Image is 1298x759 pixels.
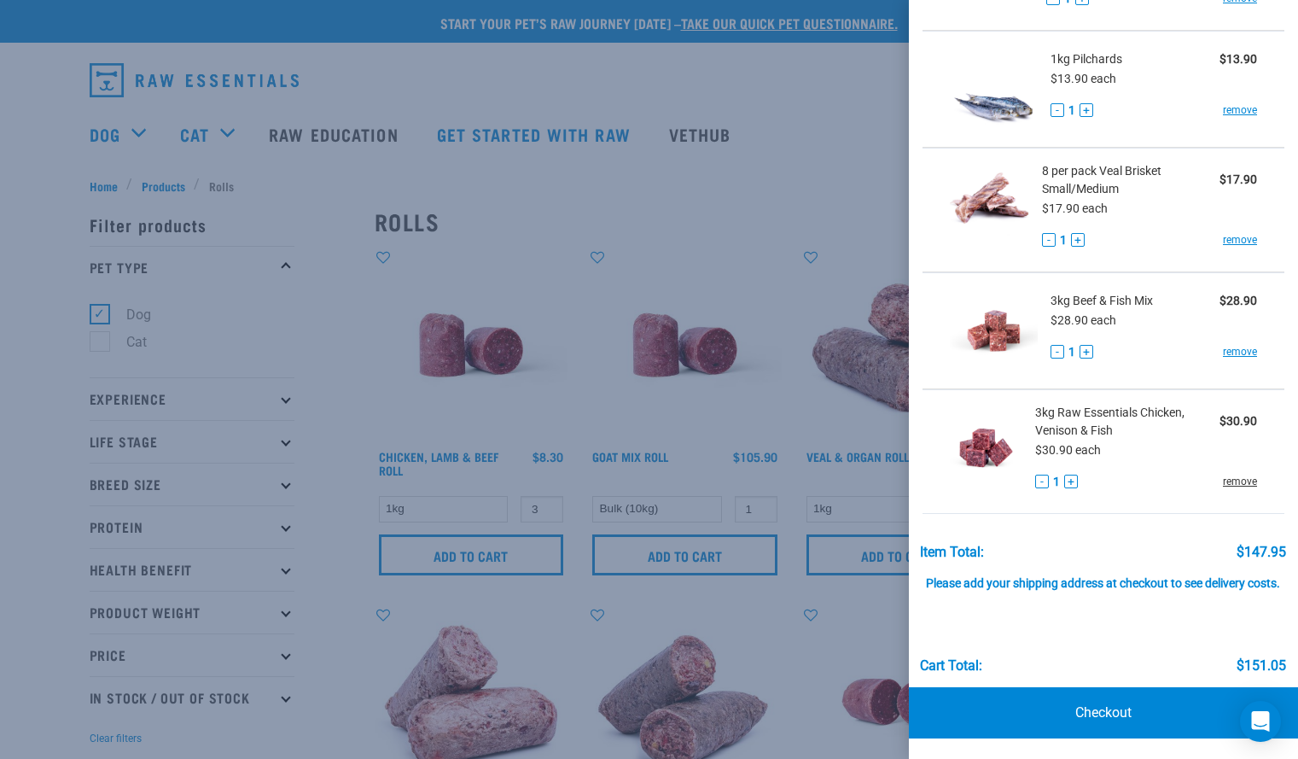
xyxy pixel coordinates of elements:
[950,162,1030,250] img: Veal Brisket Small/Medium
[920,560,1286,591] div: Please add your shipping address at checkout to see delivery costs.
[920,545,984,560] div: Item Total:
[1068,343,1075,361] span: 1
[1223,474,1257,489] a: remove
[950,404,1023,492] img: Raw Essentials Chicken, Venison & Fish
[920,658,982,674] div: Cart total:
[1035,404,1219,440] span: 3kg Raw Essentials Chicken, Venison & Fish
[1071,233,1085,247] button: +
[1223,232,1257,248] a: remove
[909,687,1298,739] a: Checkout
[1080,103,1093,117] button: +
[1051,345,1064,359] button: -
[950,45,1038,133] img: Pilchards
[1042,162,1219,198] span: 8 per pack Veal Brisket Small/Medium
[1219,172,1257,186] strong: $17.90
[1237,545,1286,560] div: $147.95
[1051,72,1116,85] span: $13.90 each
[1219,414,1257,428] strong: $30.90
[1051,103,1064,117] button: -
[1237,658,1286,674] div: $151.05
[1219,294,1257,307] strong: $28.90
[1051,313,1116,327] span: $28.90 each
[1035,443,1101,457] span: $30.90 each
[1035,475,1049,488] button: -
[1053,473,1060,491] span: 1
[1051,50,1122,68] span: 1kg Pilchards
[1223,344,1257,359] a: remove
[1064,475,1078,488] button: +
[950,287,1038,375] img: Beef & Fish Mix
[1240,701,1281,742] div: Open Intercom Messenger
[1042,201,1108,215] span: $17.90 each
[1080,345,1093,359] button: +
[1219,52,1257,66] strong: $13.90
[1068,102,1075,120] span: 1
[1060,231,1067,249] span: 1
[1051,292,1153,310] span: 3kg Beef & Fish Mix
[1223,102,1257,118] a: remove
[1042,233,1056,247] button: -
